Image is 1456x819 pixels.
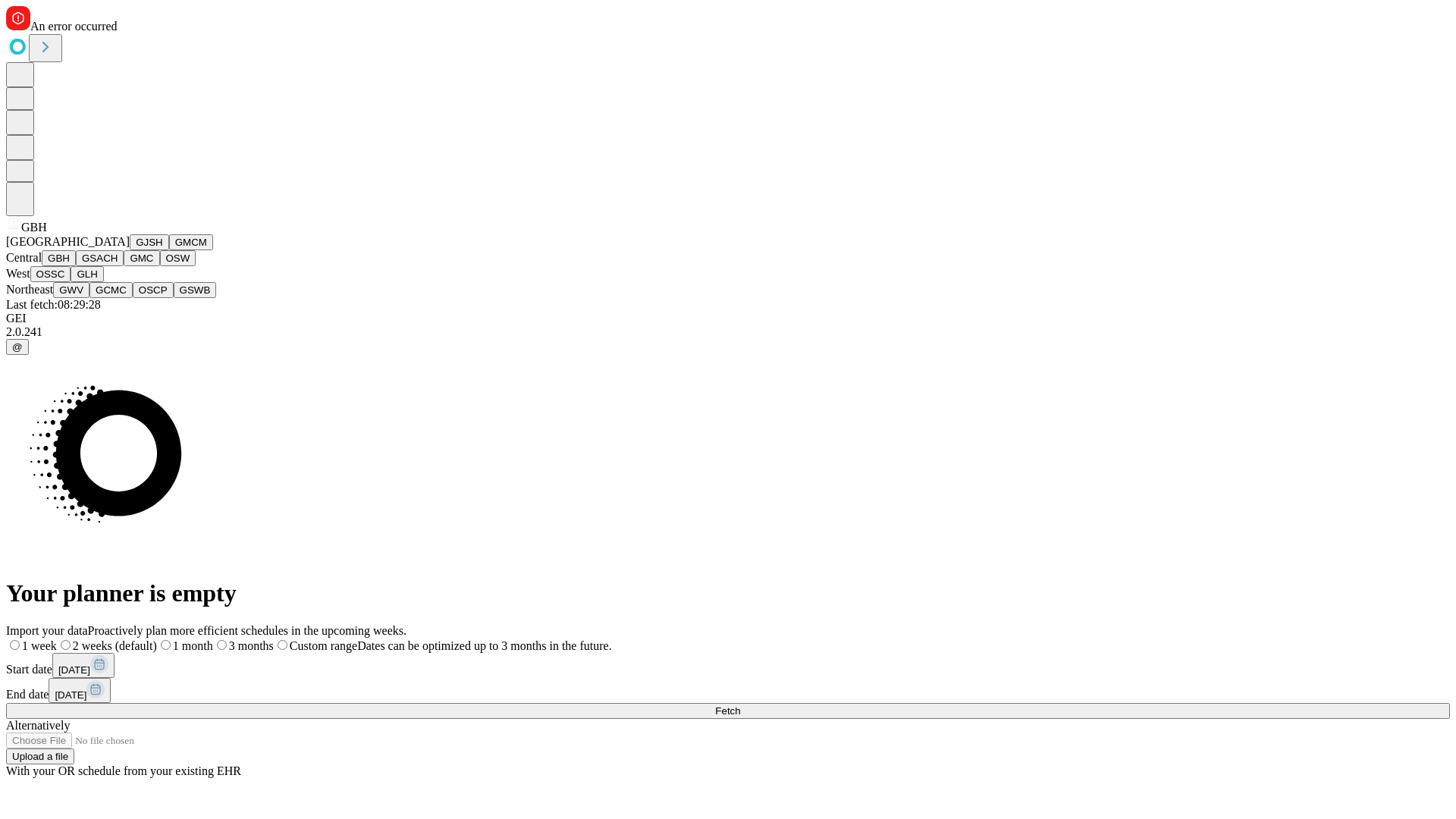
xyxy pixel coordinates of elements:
span: GBH [21,221,47,234]
button: OSCP [133,282,174,298]
button: GBH [42,250,76,266]
span: Fetch [715,705,740,717]
span: 1 month [173,639,213,652]
input: Custom rangeDates can be optimized up to 3 months in the future. [278,640,287,650]
div: End date [6,678,1450,703]
input: 1 week [10,640,20,650]
button: [DATE] [52,653,115,678]
div: 2.0.241 [6,325,1450,339]
button: Upload a file [6,748,74,764]
span: With your OR schedule from your existing EHR [6,764,241,777]
span: Alternatively [6,719,70,732]
span: 2 weeks (default) [73,639,157,652]
span: Dates can be optimized up to 3 months in the future. [357,639,611,652]
button: OSW [160,250,196,266]
span: [DATE] [55,689,86,701]
h1: Your planner is empty [6,579,1450,607]
span: Proactively plan more efficient schedules in the upcoming weeks. [88,624,406,637]
span: Import your data [6,624,88,637]
button: [DATE] [49,678,111,703]
button: GWV [53,282,89,298]
button: GMCM [169,234,213,250]
span: @ [12,341,23,353]
div: GEI [6,312,1450,325]
div: Start date [6,653,1450,678]
span: [DATE] [58,664,90,676]
button: @ [6,339,29,355]
span: Custom range [290,639,357,652]
input: 3 months [217,640,227,650]
button: GLH [71,266,103,282]
button: GCMC [89,282,133,298]
button: GSWB [174,282,217,298]
button: Fetch [6,703,1450,719]
span: Central [6,251,42,264]
span: Last fetch: 08:29:28 [6,298,101,311]
span: West [6,267,30,280]
span: [GEOGRAPHIC_DATA] [6,235,130,248]
span: 1 week [22,639,57,652]
button: OSSC [30,266,71,282]
button: GMC [124,250,159,266]
button: GSACH [76,250,124,266]
span: Northeast [6,283,53,296]
span: 3 months [229,639,274,652]
input: 1 month [161,640,171,650]
input: 2 weeks (default) [61,640,71,650]
span: An error occurred [30,20,118,33]
button: GJSH [130,234,169,250]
